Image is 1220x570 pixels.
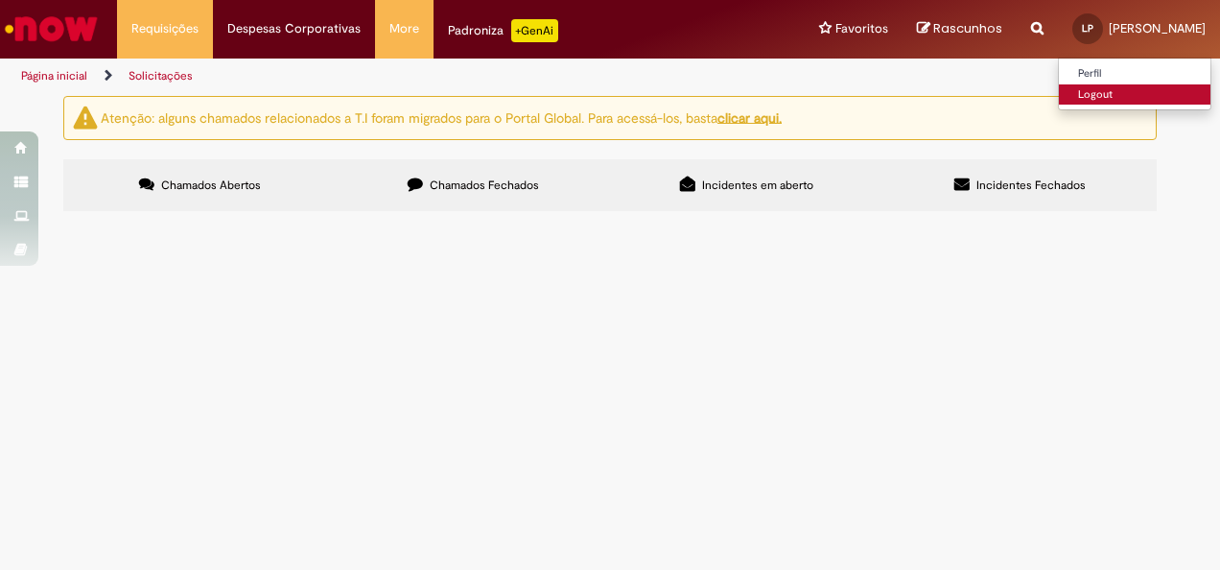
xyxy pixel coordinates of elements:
ng-bind-html: Atenção: alguns chamados relacionados a T.I foram migrados para o Portal Global. Para acessá-los,... [101,108,782,126]
a: Solicitações [129,68,193,83]
span: Incidentes Fechados [976,178,1086,193]
p: +GenAi [511,19,558,42]
span: Requisições [131,19,199,38]
a: Rascunhos [917,20,1002,38]
span: Chamados Abertos [161,178,261,193]
span: More [389,19,419,38]
span: Rascunhos [933,19,1002,37]
a: Perfil [1059,63,1210,84]
span: LP [1082,22,1093,35]
a: Página inicial [21,68,87,83]
img: ServiceNow [2,10,101,48]
span: Despesas Corporativas [227,19,361,38]
span: Favoritos [835,19,888,38]
span: Incidentes em aberto [702,178,813,193]
ul: Trilhas de página [14,59,799,94]
span: [PERSON_NAME] [1109,20,1206,36]
span: Chamados Fechados [430,178,539,193]
a: clicar aqui. [717,108,782,126]
div: Padroniza [448,19,558,42]
a: Logout [1059,84,1210,106]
